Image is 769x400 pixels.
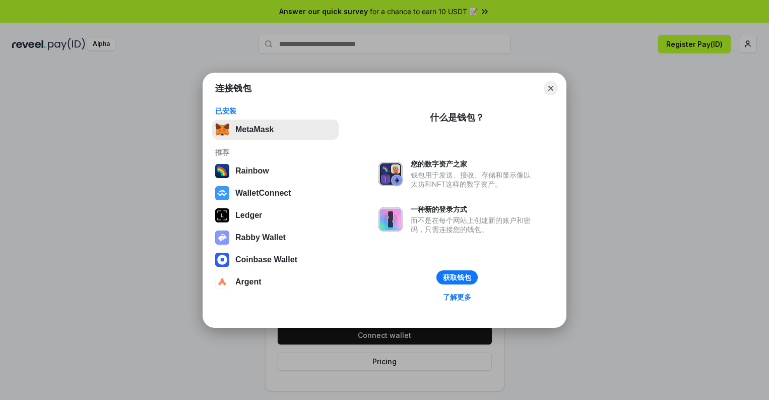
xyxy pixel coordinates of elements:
button: Rabby Wallet [212,227,339,248]
img: svg+xml,%3Csvg%20fill%3D%22none%22%20height%3D%2233%22%20viewBox%3D%220%200%2035%2033%22%20width%... [215,123,229,137]
div: Coinbase Wallet [235,255,297,264]
div: Rainbow [235,166,269,176]
button: Rainbow [212,161,339,181]
img: svg+xml,%3Csvg%20width%3D%2228%22%20height%3D%2228%22%20viewBox%3D%220%200%2028%2028%22%20fill%3D... [215,186,229,200]
div: 您的数字资产之家 [411,159,536,168]
img: svg+xml,%3Csvg%20width%3D%2228%22%20height%3D%2228%22%20viewBox%3D%220%200%2028%2028%22%20fill%3D... [215,253,229,267]
div: 已安装 [215,106,336,116]
div: 什么是钱包？ [430,111,484,124]
h1: 连接钱包 [215,82,251,94]
button: MetaMask [212,120,339,140]
div: Rabby Wallet [235,233,286,242]
button: Coinbase Wallet [212,250,339,270]
button: 获取钱包 [436,270,478,284]
img: svg+xml,%3Csvg%20xmlns%3D%22http%3A%2F%2Fwww.w3.org%2F2000%2Fsvg%22%20fill%3D%22none%22%20viewBox... [378,207,403,232]
button: WalletConnect [212,183,339,203]
div: 钱包用于发送、接收、存储和显示像以太坊和NFT这样的数字资产。 [411,170,536,189]
img: svg+xml,%3Csvg%20xmlns%3D%22http%3A%2F%2Fwww.w3.org%2F2000%2Fsvg%22%20width%3D%2228%22%20height%3... [215,208,229,222]
div: 一种新的登录方式 [411,205,536,214]
button: Ledger [212,205,339,225]
div: 获取钱包 [443,273,471,282]
a: 了解更多 [437,291,477,304]
div: 推荐 [215,148,336,157]
div: 了解更多 [443,293,471,302]
img: svg+xml,%3Csvg%20xmlns%3D%22http%3A%2F%2Fwww.w3.org%2F2000%2Fsvg%22%20fill%3D%22none%22%20viewBox... [378,162,403,186]
div: 而不是在每个网站上创建新的账户和密码，只需连接您的钱包。 [411,216,536,234]
img: svg+xml,%3Csvg%20xmlns%3D%22http%3A%2F%2Fwww.w3.org%2F2000%2Fsvg%22%20fill%3D%22none%22%20viewBox... [215,231,229,245]
img: svg+xml,%3Csvg%20width%3D%22120%22%20height%3D%22120%22%20viewBox%3D%220%200%20120%20120%22%20fil... [215,164,229,178]
button: Close [544,81,558,95]
div: WalletConnect [235,189,291,198]
img: svg+xml,%3Csvg%20width%3D%2228%22%20height%3D%2228%22%20viewBox%3D%220%200%2028%2028%22%20fill%3D... [215,275,229,289]
div: Argent [235,277,262,287]
button: Argent [212,272,339,292]
div: MetaMask [235,125,274,134]
div: Ledger [235,211,262,220]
